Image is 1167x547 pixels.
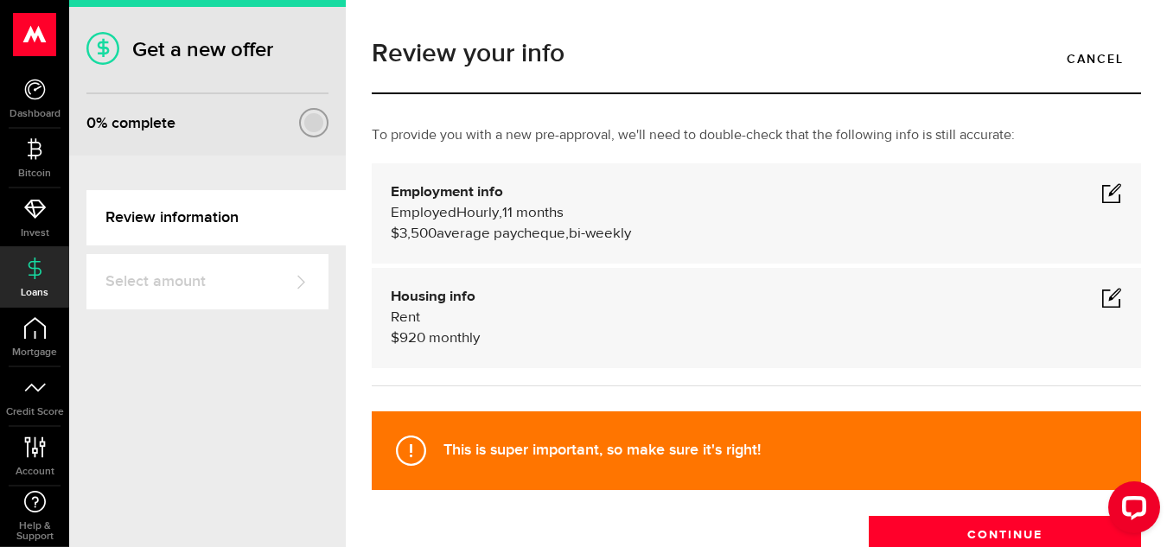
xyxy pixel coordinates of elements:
[86,37,328,62] h1: Get a new offer
[391,206,456,220] span: Employed
[443,441,761,459] strong: This is super important, so make sure it's right!
[399,331,425,346] span: 920
[86,190,346,245] a: Review information
[372,125,1141,146] p: To provide you with a new pre-approval, we'll need to double-check that the following info is sti...
[391,310,420,325] span: Rent
[391,226,437,241] span: $3,500
[502,206,564,220] span: 11 months
[86,108,175,139] div: % complete
[1049,41,1141,77] a: Cancel
[437,226,569,241] span: average paycheque,
[86,254,328,309] a: Select amount
[86,114,96,132] span: 0
[499,206,502,220] span: ,
[1094,474,1167,547] iframe: LiveChat chat widget
[569,226,631,241] span: bi-weekly
[372,41,1141,67] h1: Review your info
[391,185,503,200] b: Employment info
[456,206,499,220] span: Hourly
[429,331,480,346] span: monthly
[391,289,475,304] b: Housing info
[391,331,399,346] span: $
